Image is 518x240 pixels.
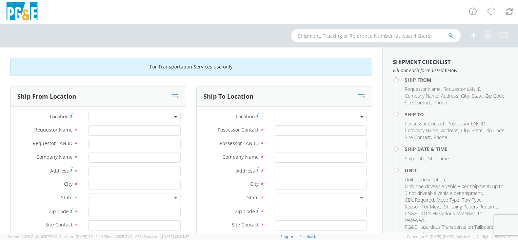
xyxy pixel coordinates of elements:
span: Shipping Papers Required [444,203,498,210]
li: , [485,127,505,134]
span: Address [441,93,458,99]
strong: Shipment Checklist [393,58,451,66]
span: Possessor LAN ID [447,120,485,127]
span: Zip Code [485,127,504,134]
a: Support [280,234,295,239]
li: , [444,203,499,210]
li: , [421,176,446,183]
span: Location [50,113,69,120]
li: , [405,93,439,99]
div: For Transportation Services use only [10,58,372,76]
li: , [405,155,426,162]
span: Ship Time [428,155,449,162]
span: Client: 2025.21.0-c073d8a [104,234,189,239]
span: State [247,194,259,201]
span: Company Name [36,154,73,160]
span: City [64,181,73,187]
li: , [405,99,432,106]
h3: Ship To Location [203,93,254,100]
span: Site Contact [45,221,73,228]
li: , [472,127,484,134]
li: , [405,86,442,93]
span: Requestor Name [405,86,441,92]
span: Phone [434,99,447,106]
li: , [461,127,470,134]
span: Only one driveable vehicle per shipment, up to 3 not driveable vehicle per shipment [405,183,503,196]
li: , [441,127,459,134]
span: State [472,127,483,134]
li: , [472,93,484,99]
span: Site Contact [405,99,431,106]
span: Requestor LAN ID [443,86,481,92]
span: Zip Code [485,93,504,99]
li: , [405,210,506,224]
span: Possessor Contact [405,120,445,127]
li: , [405,120,446,127]
span: Requestor Name [34,126,73,133]
li: , [461,93,470,99]
h3: Ship From Location [17,93,76,100]
span: Address [441,127,458,134]
li: , [485,93,505,99]
span: City [250,181,259,187]
a: Feedback [299,234,316,239]
input: Shipment, Tracking or Reference Number (at least 4 chars) [291,29,461,42]
li: , [405,176,419,183]
li: , [462,197,483,203]
span: Phone [434,134,447,140]
span: City [461,93,469,99]
span: master, [DATE] 10:41:40 [61,234,103,239]
li: , [447,120,486,127]
span: City [461,127,469,134]
span: Zip Code [235,208,255,215]
span: Address [50,167,69,174]
li: , [405,203,442,210]
span: Move Type [437,197,459,203]
span: CDL Required [405,197,434,203]
span: Unit # [405,176,418,183]
span: Company Name [405,93,438,99]
li: , [441,93,459,99]
span: Tow Type [462,197,482,203]
li: , [405,127,439,134]
span: Company Name [405,127,438,134]
li: , [405,183,506,197]
h4: Ship Date & Time [405,146,508,152]
span: PG&E Hazardous Transportation Tailboard reviewed [405,224,493,237]
span: Possessor Contact [218,126,259,133]
li: , [405,197,435,203]
span: Address [236,167,255,174]
li: , [437,197,460,203]
span: State [472,93,483,99]
img: pge-logo-06675f144f4cfa6a6814.png [5,2,39,22]
span: PG&E DOT's Hazardous Materials 101 reviewed [405,210,485,223]
span: Possessor LAN ID [220,140,259,146]
span: Site Contact [232,221,259,228]
li: , [443,86,482,93]
span: Location [236,113,255,120]
span: State [61,194,73,201]
span: Company Name [222,154,259,160]
span: Zip Code [49,208,69,215]
span: Reason For Move [405,203,441,210]
h4: Unit [405,168,508,173]
span: Requestor LAN ID [33,140,73,146]
h4: Ship To [405,112,508,117]
span: Fill out each form listed below [393,67,508,74]
span: Site Contact [405,134,431,140]
span: master, [DATE] 08:04:37 [148,234,189,239]
h4: Ship From [405,77,508,82]
span: Server: 2025.21.0-c63077040a8 [8,234,103,239]
li: , [405,224,506,237]
span: Description [421,176,445,183]
span: Copyright © [DATE]-[DATE] Agistix Inc., All Rights Reserved [407,234,510,239]
span: Ship Date [405,155,425,162]
li: , [405,134,432,141]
